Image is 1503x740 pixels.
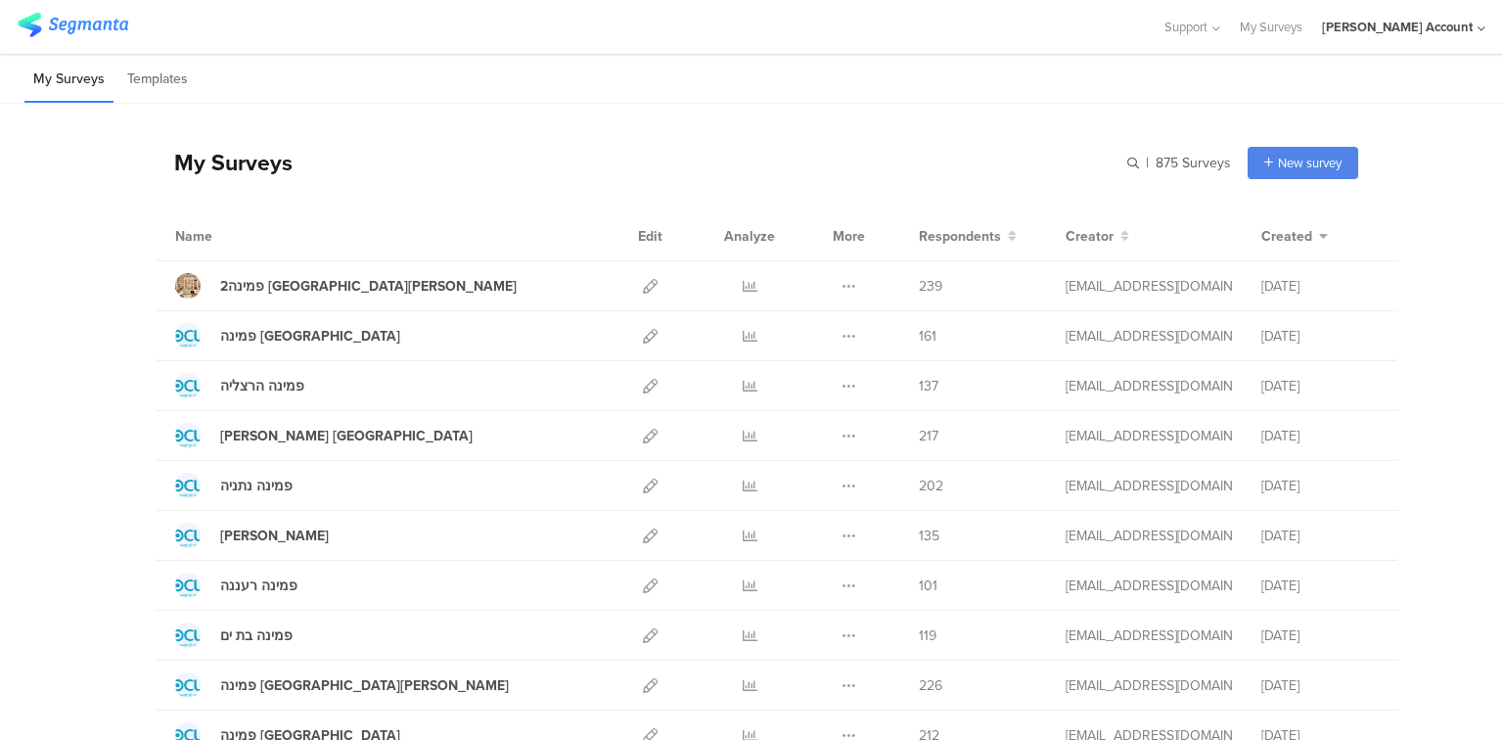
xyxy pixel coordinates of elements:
[1261,675,1379,696] div: [DATE]
[175,323,400,348] a: פמינה [GEOGRAPHIC_DATA]
[919,276,942,297] span: 239
[220,476,293,496] div: פמינה נתניה
[1261,326,1379,347] div: [DATE]
[919,226,1001,247] span: Respondents
[1066,625,1232,646] div: odelya@ifocus-r.com
[1261,426,1379,446] div: [DATE]
[220,376,304,396] div: פמינה הרצליה
[1261,526,1379,546] div: [DATE]
[18,13,128,37] img: segmanta logo
[175,373,304,398] a: פמינה הרצליה
[220,625,293,646] div: פמינה בת ים
[175,672,509,698] a: פמינה [GEOGRAPHIC_DATA][PERSON_NAME]
[1066,426,1232,446] div: odelya@ifocus-r.com
[919,476,943,496] span: 202
[220,326,400,347] div: פמינה אשדוד
[1066,226,1114,247] span: Creator
[1066,376,1232,396] div: odelya@ifocus-r.com
[175,273,517,299] a: 2פמינה [GEOGRAPHIC_DATA][PERSON_NAME]
[1066,576,1232,596] div: odelya@ifocus-r.com
[175,523,329,548] a: [PERSON_NAME]
[24,57,114,103] li: My Surveys
[1164,18,1207,36] span: Support
[919,625,936,646] span: 119
[919,426,938,446] span: 217
[1066,226,1129,247] button: Creator
[175,473,293,498] a: פמינה נתניה
[175,423,473,448] a: [PERSON_NAME] [GEOGRAPHIC_DATA]
[1261,576,1379,596] div: [DATE]
[175,573,297,598] a: פמינה רעננה
[1066,326,1232,347] div: odelya@ifocus-r.com
[220,276,517,297] div: 2פמינה פתח תקווה
[118,57,197,103] li: Templates
[1156,153,1231,173] span: 875 Surveys
[919,675,942,696] span: 226
[220,426,473,446] div: פמינה גרנד קניון חיפה
[1261,226,1312,247] span: Created
[1066,476,1232,496] div: odelya@ifocus-r.com
[919,326,936,347] span: 161
[720,211,779,260] div: Analyze
[220,675,509,696] div: פמינה פתח תקווה
[175,623,293,648] a: פמינה בת ים
[1322,18,1473,36] div: [PERSON_NAME] Account
[828,211,870,260] div: More
[919,526,939,546] span: 135
[919,226,1017,247] button: Respondents
[1066,675,1232,696] div: odelya@ifocus-r.com
[1261,376,1379,396] div: [DATE]
[1261,625,1379,646] div: [DATE]
[1066,526,1232,546] div: odelya@ifocus-r.com
[1261,226,1328,247] button: Created
[1143,153,1152,173] span: |
[220,576,297,596] div: פמינה רעננה
[220,526,329,546] div: פמינה אשקלון
[155,146,293,179] div: My Surveys
[1261,276,1379,297] div: [DATE]
[919,576,937,596] span: 101
[175,226,293,247] div: Name
[1261,476,1379,496] div: [DATE]
[1278,154,1342,172] span: New survey
[919,376,938,396] span: 137
[629,211,671,260] div: Edit
[1066,276,1232,297] div: odelya@ifocus-r.com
